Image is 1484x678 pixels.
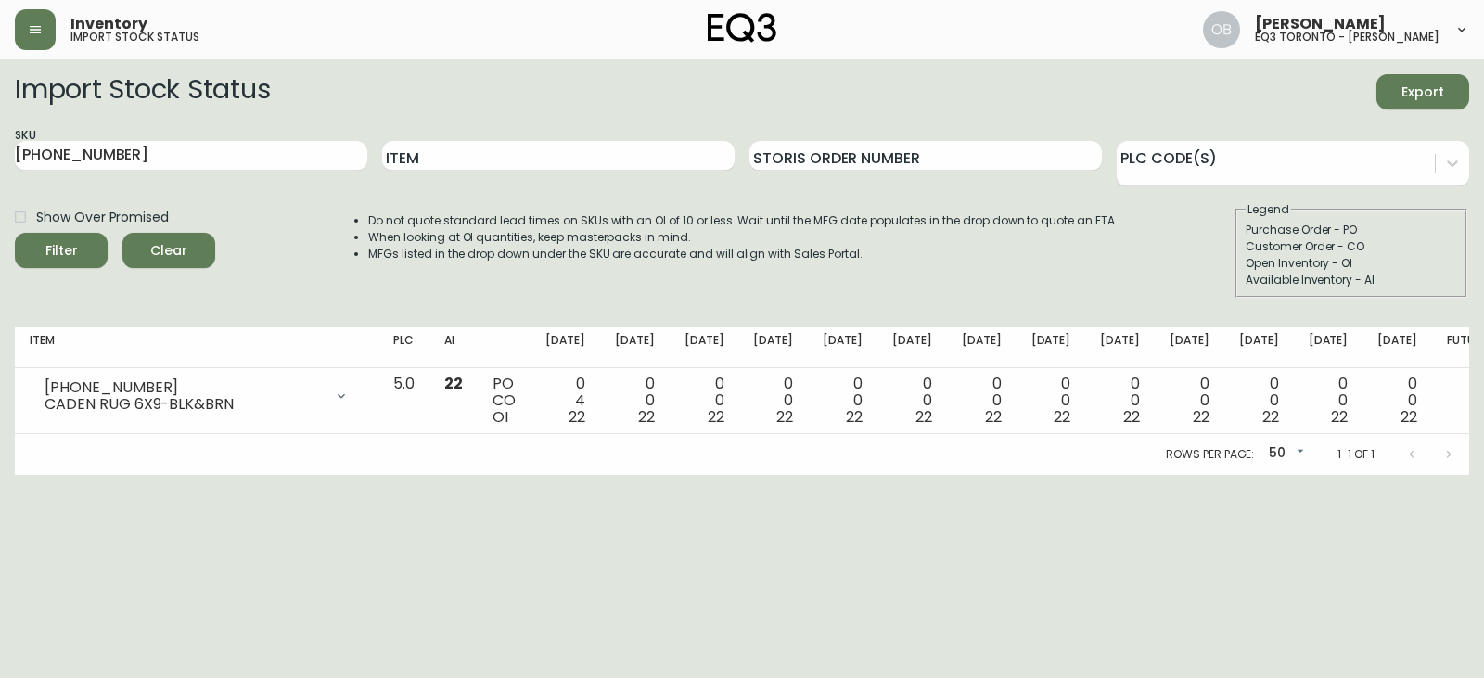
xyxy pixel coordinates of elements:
[1309,376,1349,426] div: 0 0
[638,406,655,428] span: 22
[15,74,270,109] h2: Import Stock Status
[738,327,808,368] th: [DATE]
[1123,406,1140,428] span: 22
[947,327,1017,368] th: [DATE]
[1203,11,1240,48] img: 8e0065c524da89c5c924d5ed86cfe468
[493,376,516,426] div: PO CO
[962,376,1002,426] div: 0 0
[1246,201,1291,218] legend: Legend
[1239,376,1279,426] div: 0 0
[70,17,147,32] span: Inventory
[1100,376,1140,426] div: 0 0
[846,406,863,428] span: 22
[1031,376,1071,426] div: 0 0
[753,376,793,426] div: 0 0
[877,327,947,368] th: [DATE]
[70,32,199,43] h5: import stock status
[30,376,364,416] div: [PHONE_NUMBER]CADEN RUG 6X9-BLK&BRN
[1255,32,1439,43] h5: eq3 toronto - [PERSON_NAME]
[444,373,463,394] span: 22
[1362,327,1432,368] th: [DATE]
[1262,406,1279,428] span: 22
[429,327,478,368] th: AI
[1224,327,1294,368] th: [DATE]
[1376,74,1469,109] button: Export
[368,246,1118,262] li: MFGs listed in the drop down under the SKU are accurate and will align with Sales Portal.
[776,406,793,428] span: 22
[1054,406,1070,428] span: 22
[1085,327,1155,368] th: [DATE]
[985,406,1002,428] span: 22
[615,376,655,426] div: 0 0
[45,379,323,396] div: [PHONE_NUMBER]
[569,406,585,428] span: 22
[545,376,585,426] div: 0 4
[1246,255,1457,272] div: Open Inventory - OI
[708,13,776,43] img: logo
[1017,327,1086,368] th: [DATE]
[368,212,1118,229] li: Do not quote standard lead times on SKUs with an OI of 10 or less. Wait until the MFG date popula...
[45,396,323,413] div: CADEN RUG 6X9-BLK&BRN
[1331,406,1348,428] span: 22
[892,376,932,426] div: 0 0
[531,327,600,368] th: [DATE]
[1337,446,1375,463] p: 1-1 of 1
[1246,238,1457,255] div: Customer Order - CO
[15,233,108,268] button: Filter
[600,327,670,368] th: [DATE]
[493,406,508,428] span: OI
[1377,376,1417,426] div: 0 0
[1401,406,1417,428] span: 22
[36,208,169,227] span: Show Over Promised
[823,376,863,426] div: 0 0
[122,233,215,268] button: Clear
[1193,406,1209,428] span: 22
[1391,81,1454,104] span: Export
[684,376,724,426] div: 0 0
[915,406,932,428] span: 22
[15,327,378,368] th: Item
[1261,439,1308,469] div: 50
[1166,446,1254,463] p: Rows per page:
[670,327,739,368] th: [DATE]
[1170,376,1209,426] div: 0 0
[378,368,429,434] td: 5.0
[368,229,1118,246] li: When looking at OI quantities, keep masterpacks in mind.
[808,327,877,368] th: [DATE]
[708,406,724,428] span: 22
[1246,222,1457,238] div: Purchase Order - PO
[1155,327,1224,368] th: [DATE]
[137,239,200,262] span: Clear
[1294,327,1363,368] th: [DATE]
[378,327,429,368] th: PLC
[1246,272,1457,288] div: Available Inventory - AI
[1255,17,1386,32] span: [PERSON_NAME]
